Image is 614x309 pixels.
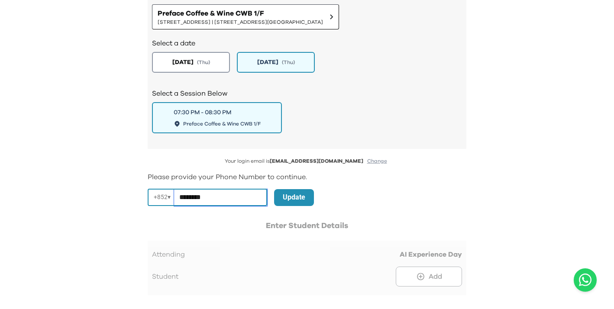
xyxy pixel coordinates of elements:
h2: Select a date [152,38,462,48]
span: Preface Coffee & Wine CWB 1/F [183,120,261,127]
button: [DATE](Thu) [152,52,230,73]
span: [DATE] [257,58,278,67]
span: ( Thu ) [282,59,295,66]
p: Your login email is [148,158,466,165]
h2: Select a Session Below [152,88,462,99]
span: [STREET_ADDRESS] | [STREET_ADDRESS][GEOGRAPHIC_DATA] [158,19,323,26]
span: [DATE] [172,58,194,67]
a: Chat with us on WhatsApp [574,268,597,292]
button: Preface Coffee & Wine CWB 1/F[STREET_ADDRESS] | [STREET_ADDRESS][GEOGRAPHIC_DATA] [152,4,339,29]
button: Open WhatsApp chat [574,268,597,292]
span: ( Thu ) [197,59,210,66]
button: Change [365,158,390,165]
div: 07:30 PM - 08:30 PM [174,108,231,117]
button: [DATE](Thu) [237,52,315,73]
p: Please provide your Phone Number to continue. [148,172,466,182]
button: 07:30 PM - 08:30 PMPreface Coffee & Wine CWB 1/F [152,102,282,133]
span: [EMAIL_ADDRESS][DOMAIN_NAME] [270,158,363,164]
span: Preface Coffee & Wine CWB 1/F [158,8,323,19]
button: Update [274,189,314,206]
p: Update [283,192,305,203]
